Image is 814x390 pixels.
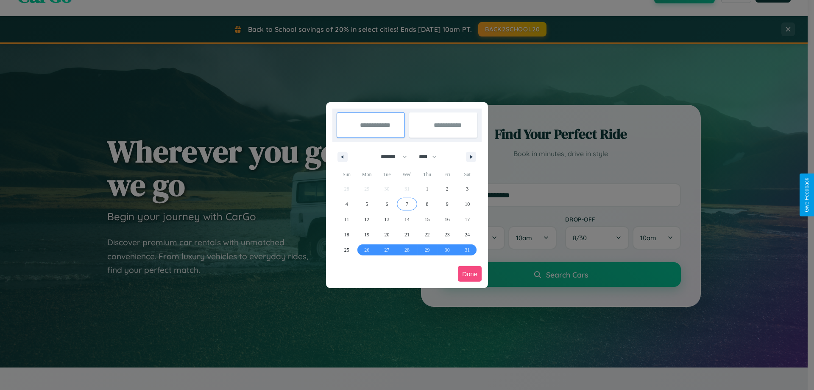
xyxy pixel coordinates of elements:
button: 31 [457,242,477,258]
button: 7 [397,196,417,212]
button: 5 [357,196,376,212]
span: Mon [357,168,376,181]
button: 3 [457,181,477,196]
span: 14 [404,212,410,227]
button: 20 [377,227,397,242]
button: 12 [357,212,376,227]
span: 18 [344,227,349,242]
button: 11 [337,212,357,227]
button: 4 [337,196,357,212]
button: 30 [437,242,457,258]
button: 28 [397,242,417,258]
div: Give Feedback [804,178,810,212]
button: 17 [457,212,477,227]
button: 23 [437,227,457,242]
span: 17 [465,212,470,227]
span: 10 [465,196,470,212]
span: 25 [344,242,349,258]
span: 5 [365,196,368,212]
span: Tue [377,168,397,181]
span: 13 [385,212,390,227]
span: 8 [426,196,428,212]
span: Thu [417,168,437,181]
span: 12 [364,212,369,227]
button: 27 [377,242,397,258]
button: 22 [417,227,437,242]
span: 28 [404,242,410,258]
button: 18 [337,227,357,242]
button: 29 [417,242,437,258]
span: 19 [364,227,369,242]
span: Sun [337,168,357,181]
span: 24 [465,227,470,242]
span: Wed [397,168,417,181]
button: Done [458,266,482,282]
span: 23 [445,227,450,242]
span: 1 [426,181,428,196]
button: 2 [437,181,457,196]
button: 16 [437,212,457,227]
span: 7 [406,196,408,212]
button: 8 [417,196,437,212]
span: 6 [386,196,388,212]
button: 6 [377,196,397,212]
button: 10 [457,196,477,212]
button: 15 [417,212,437,227]
span: 11 [344,212,349,227]
button: 9 [437,196,457,212]
button: 26 [357,242,376,258]
span: 30 [445,242,450,258]
span: 31 [465,242,470,258]
button: 24 [457,227,477,242]
span: 21 [404,227,410,242]
button: 13 [377,212,397,227]
span: 4 [346,196,348,212]
span: 26 [364,242,369,258]
button: 21 [397,227,417,242]
span: Sat [457,168,477,181]
span: 2 [446,181,449,196]
span: Fri [437,168,457,181]
button: 19 [357,227,376,242]
button: 14 [397,212,417,227]
span: 15 [424,212,429,227]
span: 20 [385,227,390,242]
button: 25 [337,242,357,258]
span: 27 [385,242,390,258]
span: 29 [424,242,429,258]
span: 3 [466,181,468,196]
span: 16 [445,212,450,227]
span: 22 [424,227,429,242]
button: 1 [417,181,437,196]
span: 9 [446,196,449,212]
